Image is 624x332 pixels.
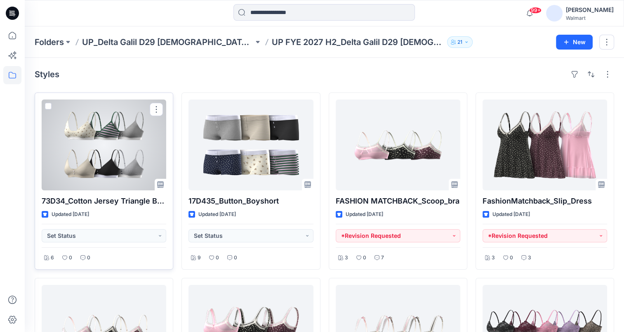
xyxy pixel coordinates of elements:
p: 17D435_Button_Boyshort [188,195,313,207]
button: New [556,35,593,50]
p: FashionMatchback_Slip_Dress [483,195,607,207]
p: Updated [DATE] [52,210,89,219]
p: Updated [DATE] [492,210,530,219]
p: 0 [234,254,237,262]
a: UP_Delta Galil D29 [DEMOGRAPHIC_DATA] NOBO Intimates [82,36,254,48]
span: 99+ [529,7,542,14]
p: 3 [345,254,348,262]
a: 73D34_Cotton Jersey Triangle Bralette w. Buttons [42,100,166,190]
a: 17D435_Button_Boyshort [188,100,313,190]
p: 73D34_Cotton Jersey Triangle Bralette w. Buttons [42,195,166,207]
p: 0 [87,254,90,262]
p: 3 [492,254,495,262]
p: Updated [DATE] [198,210,236,219]
p: 9 [198,254,201,262]
p: UP FYE 2027 H2_Delta Galil D29 [DEMOGRAPHIC_DATA] NOBO Bras [272,36,443,48]
p: 7 [381,254,384,262]
img: avatar [546,5,563,21]
div: [PERSON_NAME] [566,5,614,15]
h4: Styles [35,69,59,79]
a: FASHION MATCHBACK_Scoop_bra [336,100,460,190]
p: 0 [510,254,513,262]
p: Updated [DATE] [346,210,383,219]
p: 6 [51,254,54,262]
p: 0 [363,254,366,262]
p: FASHION MATCHBACK_Scoop_bra [336,195,460,207]
p: 0 [69,254,72,262]
p: 0 [216,254,219,262]
div: Walmart [566,15,614,21]
a: Folders [35,36,64,48]
p: 21 [457,38,462,47]
p: 3 [528,254,531,262]
a: FashionMatchback_Slip_Dress [483,100,607,190]
button: 21 [447,36,473,48]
